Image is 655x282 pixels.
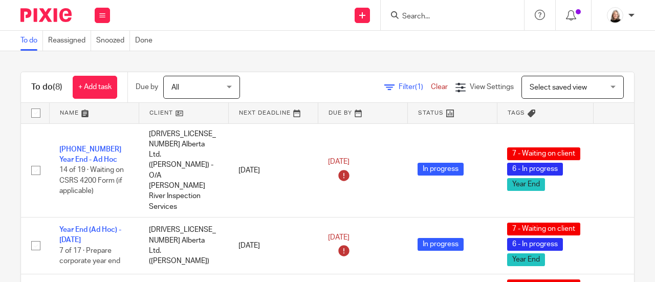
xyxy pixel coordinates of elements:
[73,76,117,99] a: + Add task
[59,247,120,265] span: 7 of 17 · Prepare corporate year end
[136,82,158,92] p: Due by
[228,218,318,274] td: [DATE]
[507,147,580,160] span: 7 - Waiting on client
[507,223,580,235] span: 7 - Waiting on client
[470,83,514,91] span: View Settings
[418,238,464,251] span: In progress
[530,84,587,91] span: Select saved view
[59,166,124,194] span: 14 of 19 · Waiting on CSRS 4200 Form (if applicable)
[59,146,121,163] a: [PHONE_NUMBER] Year End - Ad Hoc
[399,83,431,91] span: Filter
[401,12,493,21] input: Search
[507,238,563,251] span: 6 - In progress
[171,84,179,91] span: All
[415,83,423,91] span: (1)
[507,178,545,191] span: Year End
[139,218,228,274] td: [DRIVERS_LICENSE_NUMBER] Alberta Ltd. ([PERSON_NAME])
[228,123,318,218] td: [DATE]
[96,31,130,51] a: Snoozed
[59,226,121,244] a: Year End (Ad Hoc) - [DATE]
[139,123,228,218] td: [DRIVERS_LICENSE_NUMBER] Alberta Ltd. ([PERSON_NAME]) - O/A [PERSON_NAME] River Inspection Services
[507,163,563,176] span: 6 - In progress
[328,234,350,241] span: [DATE]
[20,31,43,51] a: To do
[20,8,72,22] img: Pixie
[607,7,623,24] img: Screenshot%202023-11-02%20134555.png
[31,82,62,93] h1: To do
[508,110,525,116] span: Tags
[418,163,464,176] span: In progress
[507,253,545,266] span: Year End
[48,31,91,51] a: Reassigned
[431,83,448,91] a: Clear
[328,159,350,166] span: [DATE]
[53,83,62,91] span: (8)
[135,31,158,51] a: Done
